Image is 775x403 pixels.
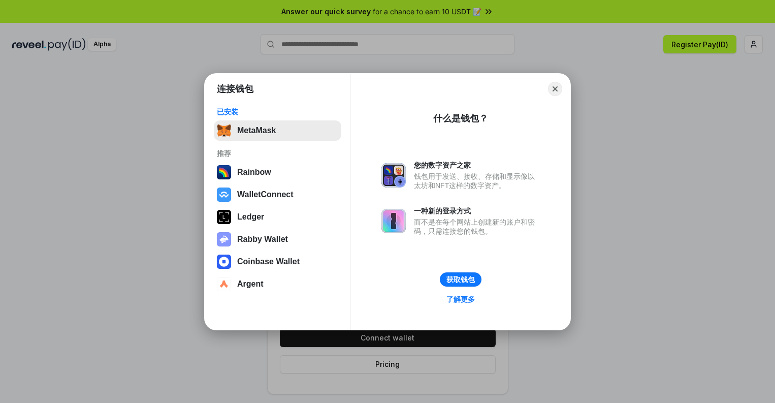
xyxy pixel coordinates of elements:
div: 推荐 [217,149,338,158]
h1: 连接钱包 [217,83,253,95]
div: 您的数字资产之家 [414,161,540,170]
button: MetaMask [214,120,341,141]
img: svg+xml,%3Csvg%20xmlns%3D%22http%3A%2F%2Fwww.w3.org%2F2000%2Fsvg%22%20fill%3D%22none%22%20viewBox... [381,163,406,188]
div: Coinbase Wallet [237,257,300,266]
button: WalletConnect [214,184,341,205]
button: 获取钱包 [440,272,481,287]
button: Ledger [214,207,341,227]
button: Coinbase Wallet [214,252,341,272]
div: 而不是在每个网站上创建新的账户和密码，只需连接您的钱包。 [414,218,540,236]
a: 了解更多 [440,293,481,306]
img: svg+xml,%3Csvg%20width%3D%2228%22%20height%3D%2228%22%20viewBox%3D%220%200%2028%2028%22%20fill%3D... [217,255,231,269]
img: svg+xml,%3Csvg%20xmlns%3D%22http%3A%2F%2Fwww.w3.org%2F2000%2Fsvg%22%20width%3D%2228%22%20height%3... [217,210,231,224]
div: 钱包用于发送、接收、存储和显示像以太坊和NFT这样的数字资产。 [414,172,540,190]
div: 了解更多 [446,295,475,304]
img: svg+xml,%3Csvg%20fill%3D%22none%22%20height%3D%2233%22%20viewBox%3D%220%200%2035%2033%22%20width%... [217,123,231,138]
div: Rainbow [237,168,271,177]
div: Argent [237,280,264,289]
button: Close [548,82,562,96]
button: Rabby Wallet [214,229,341,250]
img: svg+xml,%3Csvg%20width%3D%22120%22%20height%3D%22120%22%20viewBox%3D%220%200%20120%20120%22%20fil... [217,165,231,179]
div: 已安装 [217,107,338,116]
div: 获取钱包 [446,275,475,284]
img: svg+xml,%3Csvg%20width%3D%2228%22%20height%3D%2228%22%20viewBox%3D%220%200%2028%2028%22%20fill%3D... [217,188,231,202]
img: svg+xml,%3Csvg%20xmlns%3D%22http%3A%2F%2Fwww.w3.org%2F2000%2Fsvg%22%20fill%3D%22none%22%20viewBox... [381,209,406,233]
button: Argent [214,274,341,294]
div: 一种新的登录方式 [414,206,540,215]
div: MetaMask [237,126,276,135]
div: 什么是钱包？ [433,112,488,125]
div: Ledger [237,212,264,222]
img: svg+xml,%3Csvg%20width%3D%2228%22%20height%3D%2228%22%20viewBox%3D%220%200%2028%2028%22%20fill%3D... [217,277,231,291]
div: Rabby Wallet [237,235,288,244]
img: svg+xml,%3Csvg%20xmlns%3D%22http%3A%2F%2Fwww.w3.org%2F2000%2Fsvg%22%20fill%3D%22none%22%20viewBox... [217,232,231,246]
div: WalletConnect [237,190,294,199]
button: Rainbow [214,162,341,182]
